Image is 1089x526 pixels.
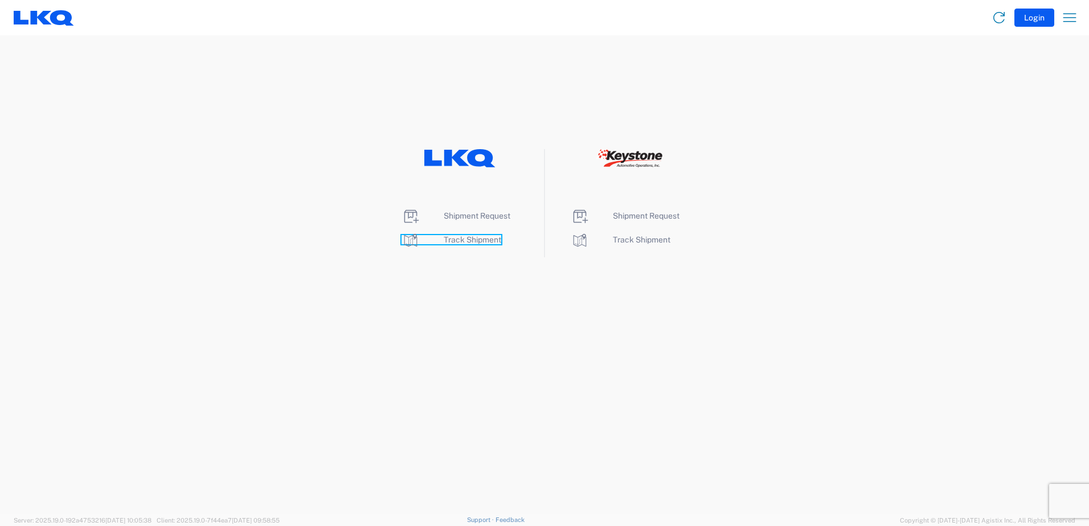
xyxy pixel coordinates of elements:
a: Track Shipment [402,235,501,244]
a: Support [467,516,496,523]
span: Shipment Request [444,211,510,220]
span: Client: 2025.19.0-7f44ea7 [157,517,280,524]
a: Shipment Request [402,211,510,220]
button: Login [1014,9,1054,27]
span: Track Shipment [613,235,670,244]
span: Copyright © [DATE]-[DATE] Agistix Inc., All Rights Reserved [900,515,1075,525]
span: Shipment Request [613,211,679,220]
span: Track Shipment [444,235,501,244]
a: Shipment Request [571,211,679,220]
span: Server: 2025.19.0-192a4753216 [14,517,152,524]
span: [DATE] 10:05:38 [105,517,152,524]
a: Track Shipment [571,235,670,244]
span: [DATE] 09:58:55 [232,517,280,524]
a: Feedback [496,516,525,523]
